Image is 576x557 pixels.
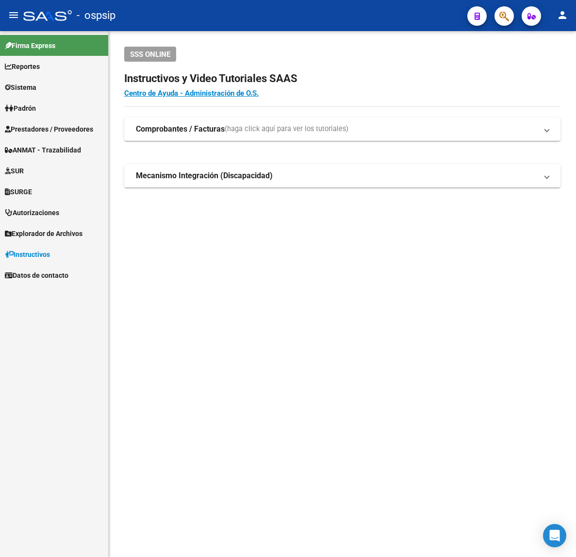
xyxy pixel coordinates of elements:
button: SSS ONLINE [124,47,176,62]
mat-expansion-panel-header: Mecanismo Integración (Discapacidad) [124,164,560,187]
span: Instructivos [5,249,50,260]
span: Sistema [5,82,36,93]
span: (haga click aquí para ver los tutoriales) [225,124,348,135]
mat-icon: person [557,9,568,21]
span: SURGE [5,186,32,197]
strong: Comprobantes / Facturas [136,124,225,135]
span: SSS ONLINE [130,50,170,59]
span: ANMAT - Trazabilidad [5,145,81,155]
span: Prestadores / Proveedores [5,124,93,135]
h2: Instructivos y Video Tutoriales SAAS [124,69,560,88]
span: Firma Express [5,40,55,51]
span: SUR [5,166,24,176]
span: Autorizaciones [5,207,59,218]
span: Explorador de Archivos [5,228,82,239]
span: Datos de contacto [5,270,68,281]
span: Padrón [5,103,36,114]
div: Open Intercom Messenger [543,524,566,547]
span: Reportes [5,61,40,72]
a: Centro de Ayuda - Administración de O.S. [124,89,259,98]
mat-expansion-panel-header: Comprobantes / Facturas(haga click aquí para ver los tutoriales) [124,118,560,141]
mat-icon: menu [8,9,19,21]
strong: Mecanismo Integración (Discapacidad) [136,170,273,181]
span: - ospsip [77,5,115,26]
